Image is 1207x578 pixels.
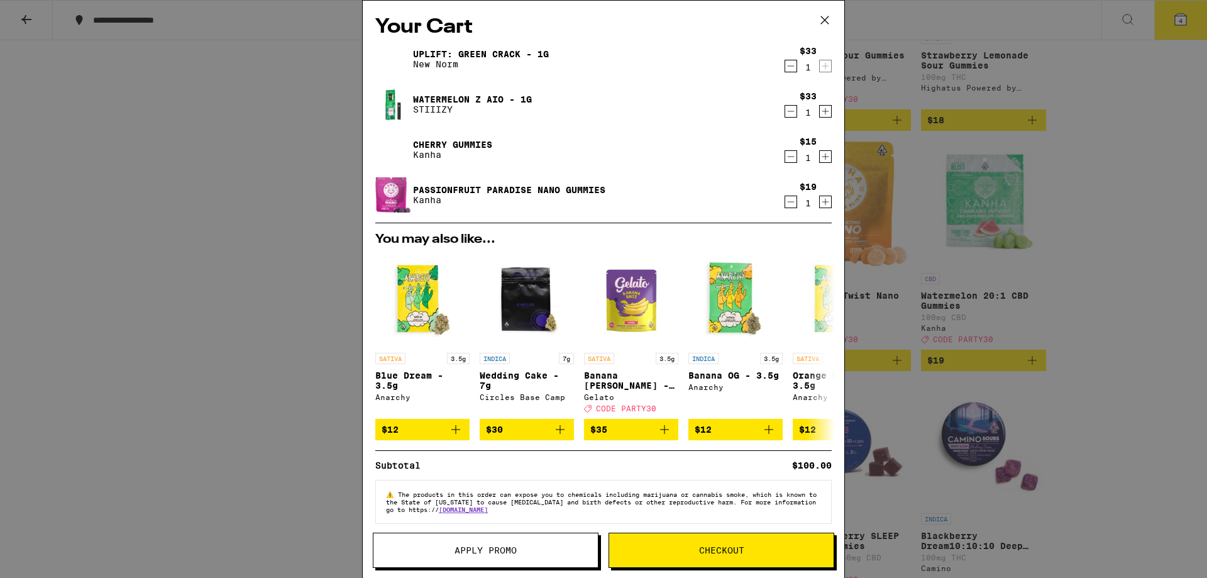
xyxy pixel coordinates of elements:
a: Passionfruit Paradise Nano Gummies [413,185,605,195]
button: Add to bag [688,419,783,440]
div: Gelato [584,393,678,401]
button: Apply Promo [373,533,598,568]
p: Kanha [413,150,492,160]
button: Decrement [785,105,797,118]
span: CODE PARTY30 [596,404,656,413]
img: Gelato - Banana Runtz - 3.5g [584,252,678,347]
button: Decrement [785,60,797,72]
div: 1 [800,153,817,163]
span: $35 [590,425,607,435]
p: INDICA [480,353,510,364]
p: 3.5g [656,353,678,364]
button: Increment [819,150,832,163]
a: Watermelon Z AIO - 1g [413,94,532,104]
a: Open page for Blue Dream - 3.5g from Anarchy [375,252,470,419]
h2: Your Cart [375,13,832,42]
button: Checkout [609,533,834,568]
p: SATIVA [793,353,823,364]
span: $12 [695,425,712,435]
p: 3.5g [447,353,470,364]
button: Add to bag [584,419,678,440]
a: [DOMAIN_NAME] [439,506,488,513]
span: ⚠️ [386,491,398,498]
div: $100.00 [792,461,832,470]
div: $33 [800,91,817,101]
div: $33 [800,46,817,56]
img: Circles Base Camp - Wedding Cake - 7g [480,252,574,347]
div: Anarchy [375,393,470,401]
p: 3.5g [760,353,783,364]
button: Increment [819,60,832,72]
button: Add to bag [375,419,470,440]
button: Decrement [785,196,797,208]
span: Apply Promo [455,546,517,555]
div: Subtotal [375,461,429,470]
span: $12 [799,425,816,435]
button: Increment [819,105,832,118]
img: Uplift: Green Crack - 1g [375,42,411,77]
p: Wedding Cake - 7g [480,370,574,391]
img: Passionfruit Paradise Nano Gummies [375,176,411,214]
img: Cherry Gummies [375,132,411,167]
a: Open page for Wedding Cake - 7g from Circles Base Camp [480,252,574,419]
button: Add to bag [793,419,887,440]
img: Anarchy - Blue Dream - 3.5g [375,252,470,347]
p: Blue Dream - 3.5g [375,370,470,391]
img: Watermelon Z AIO - 1g [375,87,411,122]
div: 1 [800,62,817,72]
img: Anarchy - Banana OG - 3.5g [688,252,783,347]
p: Banana OG - 3.5g [688,370,783,381]
button: Add to bag [480,419,574,440]
a: Cherry Gummies [413,140,492,150]
p: SATIVA [584,353,614,364]
p: Kanha [413,195,605,205]
img: Anarchy - Orange Runtz - 3.5g [793,252,887,347]
a: Open page for Banana OG - 3.5g from Anarchy [688,252,783,419]
h2: You may also like... [375,233,832,246]
p: STIIIZY [413,104,532,114]
div: Anarchy [793,393,887,401]
span: $30 [486,425,503,435]
span: The products in this order can expose you to chemicals including marijuana or cannabis smoke, whi... [386,491,817,513]
div: $19 [800,182,817,192]
button: Decrement [785,150,797,163]
button: Increment [819,196,832,208]
div: Circles Base Camp [480,393,574,401]
a: Open page for Orange Runtz - 3.5g from Anarchy [793,252,887,419]
div: $15 [800,136,817,147]
div: Anarchy [688,383,783,391]
p: New Norm [413,59,549,69]
p: INDICA [688,353,719,364]
span: $12 [382,425,399,435]
p: Orange Runtz - 3.5g [793,370,887,391]
div: 1 [800,108,817,118]
span: Hi. Need any help? [8,9,91,19]
a: Uplift: Green Crack - 1g [413,49,549,59]
span: Checkout [699,546,744,555]
div: 1 [800,198,817,208]
a: Open page for Banana Runtz - 3.5g from Gelato [584,252,678,419]
p: Banana [PERSON_NAME] - 3.5g [584,370,678,391]
p: 7g [559,353,574,364]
